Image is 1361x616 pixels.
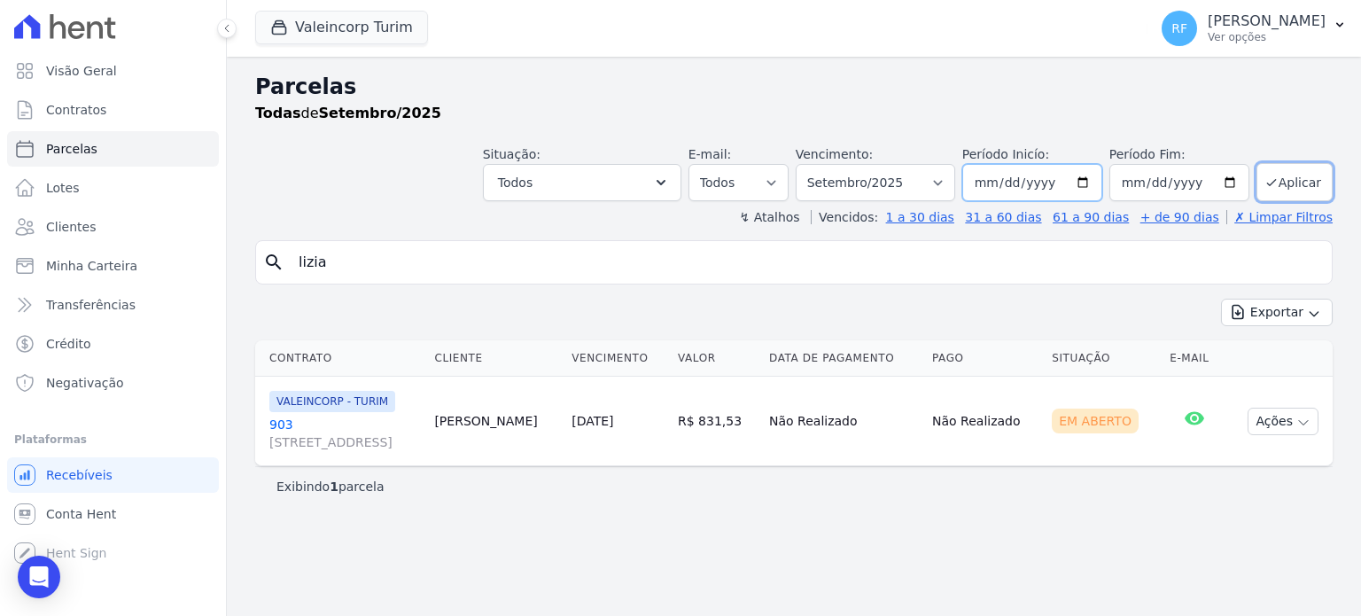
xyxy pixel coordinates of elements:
[46,296,136,314] span: Transferências
[1109,145,1249,164] label: Período Fim:
[762,377,925,466] td: Não Realizado
[7,457,219,493] a: Recebíveis
[46,374,124,392] span: Negativação
[1226,210,1333,224] a: ✗ Limpar Filtros
[46,505,116,523] span: Conta Hent
[255,105,301,121] strong: Todas
[255,11,428,44] button: Valeincorp Turim
[1248,408,1318,435] button: Ações
[962,147,1049,161] label: Período Inicío:
[7,248,219,284] a: Minha Carteira
[498,172,533,193] span: Todos
[671,377,762,466] td: R$ 831,53
[7,170,219,206] a: Lotes
[46,257,137,275] span: Minha Carteira
[7,209,219,245] a: Clientes
[330,480,338,494] b: 1
[427,377,564,466] td: [PERSON_NAME]
[7,92,219,128] a: Contratos
[269,391,395,412] span: VALEINCORP - TURIM
[572,414,613,428] a: [DATE]
[263,252,284,273] i: search
[46,335,91,353] span: Crédito
[1147,4,1361,53] button: RF [PERSON_NAME] Ver opções
[739,210,799,224] label: ↯ Atalhos
[564,340,671,377] th: Vencimento
[46,140,97,158] span: Parcelas
[965,210,1041,224] a: 31 a 60 dias
[7,131,219,167] a: Parcelas
[1171,22,1187,35] span: RF
[1208,12,1326,30] p: [PERSON_NAME]
[1045,340,1163,377] th: Situação
[319,105,441,121] strong: Setembro/2025
[483,147,541,161] label: Situação:
[1221,299,1333,326] button: Exportar
[46,179,80,197] span: Lotes
[1208,30,1326,44] p: Ver opções
[671,340,762,377] th: Valor
[1053,210,1129,224] a: 61 a 90 dias
[796,147,873,161] label: Vencimento:
[255,71,1333,103] h2: Parcelas
[688,147,732,161] label: E-mail:
[7,287,219,323] a: Transferências
[1163,340,1225,377] th: E-mail
[925,377,1045,466] td: Não Realizado
[427,340,564,377] th: Cliente
[14,429,212,450] div: Plataformas
[886,210,954,224] a: 1 a 30 dias
[811,210,878,224] label: Vencidos:
[7,496,219,532] a: Conta Hent
[7,53,219,89] a: Visão Geral
[1256,163,1333,201] button: Aplicar
[46,101,106,119] span: Contratos
[7,326,219,362] a: Crédito
[255,103,441,124] p: de
[925,340,1045,377] th: Pago
[483,164,681,201] button: Todos
[762,340,925,377] th: Data de Pagamento
[46,218,96,236] span: Clientes
[255,340,427,377] th: Contrato
[46,62,117,80] span: Visão Geral
[288,245,1325,280] input: Buscar por nome do lote ou do cliente
[1052,409,1139,433] div: Em Aberto
[7,365,219,401] a: Negativação
[269,416,420,451] a: 903[STREET_ADDRESS]
[276,478,385,495] p: Exibindo parcela
[1140,210,1219,224] a: + de 90 dias
[18,556,60,598] div: Open Intercom Messenger
[46,466,113,484] span: Recebíveis
[269,433,420,451] span: [STREET_ADDRESS]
